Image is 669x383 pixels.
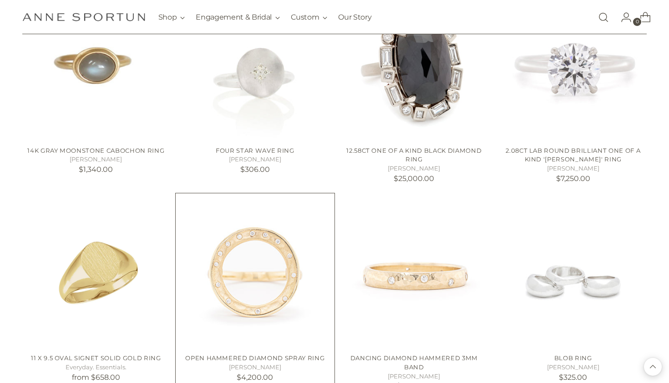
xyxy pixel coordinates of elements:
[350,354,478,371] a: Dancing Diamond Hammered 3mm Band
[394,174,434,183] span: $25,000.00
[346,147,481,163] a: 12.58ct One of a Kind Black Diamond Ring
[27,147,164,154] a: 14k Gray Moonstone Cabochon Ring
[181,155,329,164] h5: [PERSON_NAME]
[613,8,632,26] a: Go to the account page
[644,358,662,376] button: Back to top
[240,165,270,174] span: $306.00
[79,165,113,174] span: $1,340.00
[31,354,161,362] a: 11 x 9.5 Oval Signet Solid Gold Ring
[556,174,590,183] span: $7,250.00
[506,147,640,163] a: 2.08ct Lab Round Brilliant One of a Kind '[PERSON_NAME]' Ring
[216,147,294,154] a: Four Star Wave Ring
[22,155,170,164] h5: [PERSON_NAME]
[237,373,273,382] span: $4,200.00
[340,199,488,347] a: Dancing Diamond Hammered 3mm Band
[22,13,145,21] a: Anne Sportun Fine Jewellery
[181,363,329,372] h5: [PERSON_NAME]
[22,372,170,383] p: from $658.00
[185,354,324,362] a: Open Hammered Diamond Spray Ring
[340,372,488,381] h5: [PERSON_NAME]
[22,363,170,372] h5: Everyday. Essentials.
[196,7,280,27] button: Engagement & Bridal
[291,7,327,27] button: Custom
[633,18,641,26] span: 0
[158,7,185,27] button: Shop
[22,199,170,347] a: 11 x 9.5 Oval Signet Solid Gold Ring
[340,164,488,173] h5: [PERSON_NAME]
[499,199,647,347] a: Blob Ring
[559,373,587,382] span: $325.00
[338,7,371,27] a: Our Story
[499,164,647,173] h5: [PERSON_NAME]
[633,8,651,26] a: Open cart modal
[594,8,613,26] a: Open search modal
[181,199,329,347] a: Open Hammered Diamond Spray Ring
[554,354,592,362] a: Blob Ring
[499,363,647,372] h5: [PERSON_NAME]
